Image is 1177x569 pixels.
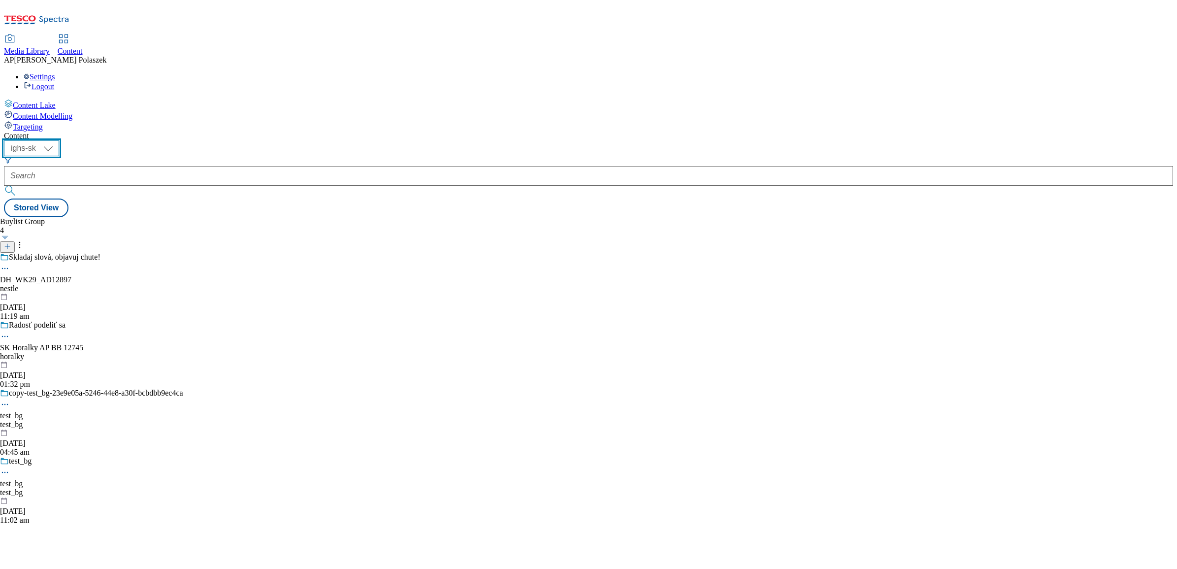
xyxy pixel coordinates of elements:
div: test_bg [9,457,32,466]
svg: Search Filters [4,156,12,164]
span: AP [4,56,14,64]
a: Targeting [4,121,1173,132]
div: Radosť podeliť sa [9,321,65,330]
button: Stored View [4,199,68,217]
span: Content [58,47,83,55]
div: copy-test_bg-23e9e05a-5246-44e8-a30f-bcbdbb9ec4ca [9,389,183,398]
span: Content Modelling [13,112,72,120]
div: Content [4,132,1173,140]
a: Content Modelling [4,110,1173,121]
a: Logout [24,82,54,91]
span: Targeting [13,123,43,131]
a: Content [58,35,83,56]
div: Skladaj slová, objavuj chute! [9,253,100,262]
a: Settings [24,72,55,81]
a: Media Library [4,35,50,56]
span: Content Lake [13,101,56,109]
input: Search [4,166,1173,186]
span: [PERSON_NAME] Polaszek [14,56,106,64]
a: Content Lake [4,99,1173,110]
span: Media Library [4,47,50,55]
